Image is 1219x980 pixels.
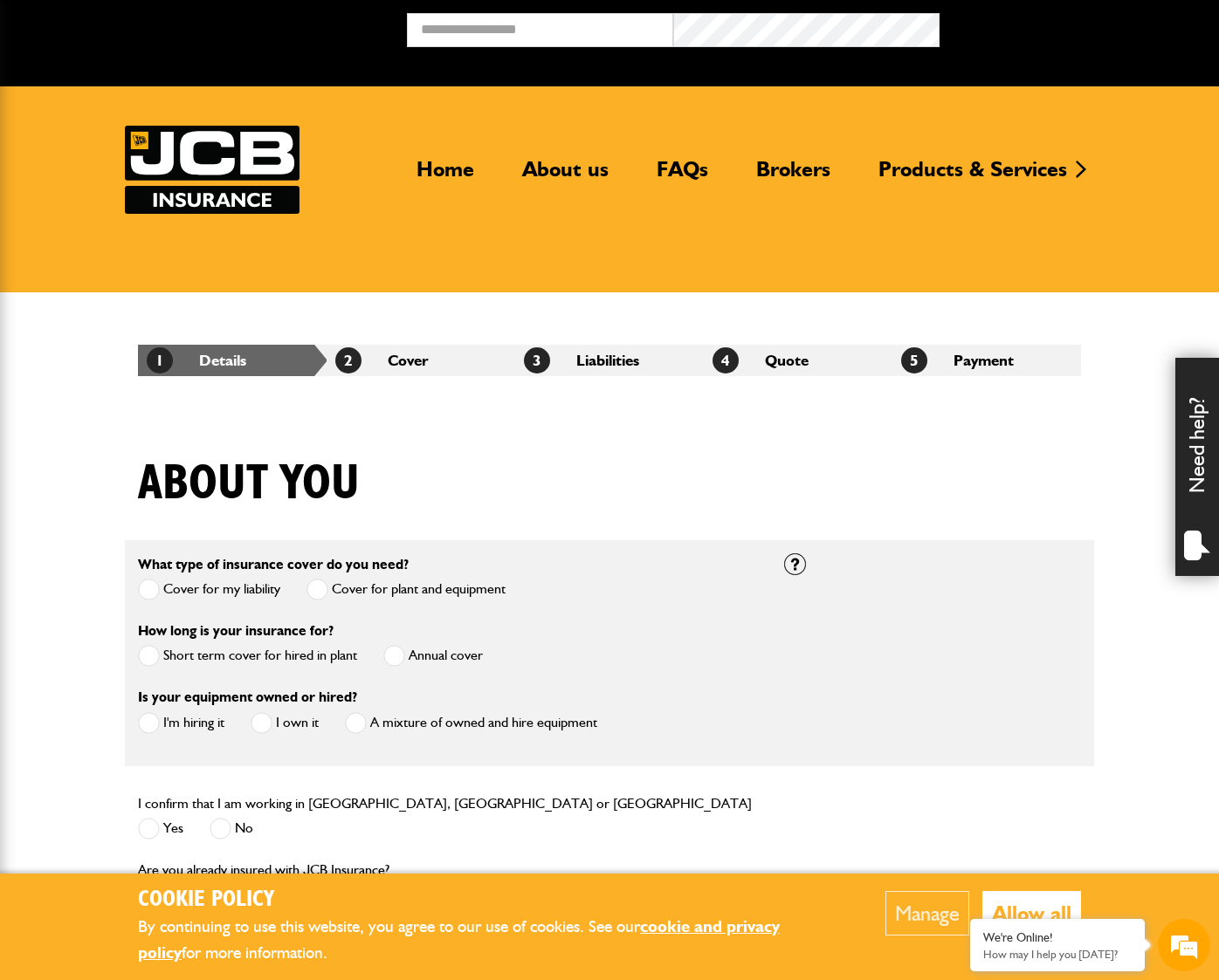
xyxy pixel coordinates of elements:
label: Cover for my liability [138,579,280,600]
button: Manage [885,891,969,935]
label: What type of insurance cover do you need? [138,558,409,572]
span: 5 [901,347,927,373]
span: 2 [335,347,362,373]
a: Products & Services [865,156,1080,196]
label: Short term cover for hired in plant [138,645,357,667]
p: How may I help you today? [983,948,1132,961]
label: Cover for plant and equipment [306,579,506,600]
li: Payment [892,345,1081,376]
a: JCB Insurance Services [125,126,300,214]
li: Liabilities [515,345,704,376]
a: About us [509,156,622,196]
li: Details [138,345,327,376]
img: JCB Insurance Services logo [125,126,300,214]
p: By continuing to use this website, you agree to our use of cookies. See our for more information. [138,914,832,967]
a: Home [403,156,487,196]
a: FAQs [644,156,721,196]
label: Yes [138,818,183,840]
label: How long is your insurance for? [138,624,334,638]
span: 1 [147,347,173,373]
span: 3 [524,347,550,373]
label: Annual cover [383,645,483,667]
h1: About you [138,455,360,513]
a: Brokers [743,156,844,196]
li: Quote [704,345,892,376]
div: Need help? [1175,358,1219,576]
li: Cover [327,345,515,376]
label: Is your equipment owned or hired? [138,690,357,704]
h2: Cookie Policy [138,887,832,914]
label: No [210,818,253,840]
label: Are you already insured with JCB Insurance? [138,863,389,877]
label: I'm hiring it [138,712,224,734]
button: Broker Login [940,13,1206,40]
span: 4 [713,347,739,373]
label: I own it [251,712,319,734]
button: Allow all [982,891,1081,935]
label: A mixture of owned and hire equipment [345,712,597,734]
label: I confirm that I am working in [GEOGRAPHIC_DATA], [GEOGRAPHIC_DATA] or [GEOGRAPHIC_DATA] [138,797,752,811]
div: We're Online! [983,930,1132,945]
